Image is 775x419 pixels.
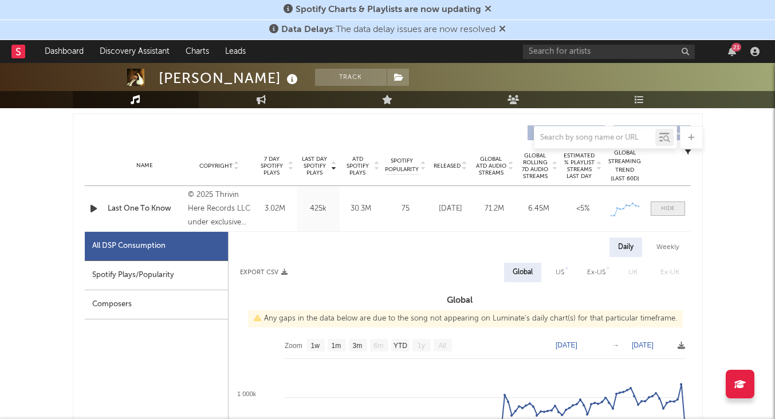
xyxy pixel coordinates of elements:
span: Data Delays [281,25,333,34]
text: [DATE] [632,341,654,349]
span: Estimated % Playlist Streams Last Day [564,152,595,180]
button: Track [315,69,387,86]
text: → [612,341,619,349]
div: 425k [300,203,337,215]
div: Ex-US [587,266,605,279]
span: Global Rolling 7D Audio Streams [520,152,551,180]
div: [DATE] [431,203,470,215]
div: Weekly [648,238,688,257]
input: Search for artists [523,45,695,59]
a: Discovery Assistant [92,40,178,63]
div: Global [513,266,533,279]
span: Global ATD Audio Streams [475,156,507,176]
a: Dashboard [37,40,92,63]
div: Name [108,161,183,170]
input: Search by song name or URL [534,133,655,143]
div: Any gaps in the data below are due to the song not appearing on Luminate's daily chart(s) for tha... [248,310,683,327]
text: [DATE] [556,341,577,349]
div: All DSP Consumption [85,232,228,261]
div: 3.02M [257,203,294,215]
text: 1y [418,342,425,350]
div: 6.45M [520,203,558,215]
h3: Global [229,294,691,307]
span: Last Day Spotify Plays [300,156,330,176]
a: Last One To Know [108,203,183,215]
div: 75 [385,203,426,215]
text: 1 000k [237,390,256,397]
button: Features(0) [613,125,691,140]
div: All DSP Consumption [92,239,166,253]
span: Released [434,163,461,169]
div: Daily [609,238,642,257]
text: 1w [310,342,320,350]
span: Dismiss [499,25,506,34]
text: 1m [331,342,341,350]
div: [PERSON_NAME] [159,69,301,88]
button: 21 [728,47,736,56]
button: Originals(68) [528,125,605,140]
text: 6m [373,342,383,350]
a: Leads [217,40,254,63]
span: Dismiss [485,5,491,14]
span: 7 Day Spotify Plays [257,156,287,176]
div: 21 [731,43,741,52]
div: <5% [564,203,602,215]
div: 30.3M [343,203,380,215]
div: Spotify Plays/Popularity [85,261,228,290]
span: Copyright [199,163,233,169]
span: Spotify Charts & Playlists are now updating [296,5,481,14]
text: All [438,342,446,350]
text: YTD [393,342,407,350]
div: Composers [85,290,228,319]
div: Global Streaming Trend (Last 60D) [608,149,642,183]
div: US [556,266,564,279]
span: ATD Spotify Plays [343,156,373,176]
span: Spotify Popularity [385,157,419,174]
div: © 2025 Thrivin Here Records LLC under exclusive license to Warner Music Nashville [188,188,250,230]
text: 3m [352,342,362,350]
text: Zoom [285,342,302,350]
div: 71.2M [475,203,514,215]
button: Export CSV [240,269,288,276]
a: Charts [178,40,217,63]
span: : The data delay issues are now resolved [281,25,495,34]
